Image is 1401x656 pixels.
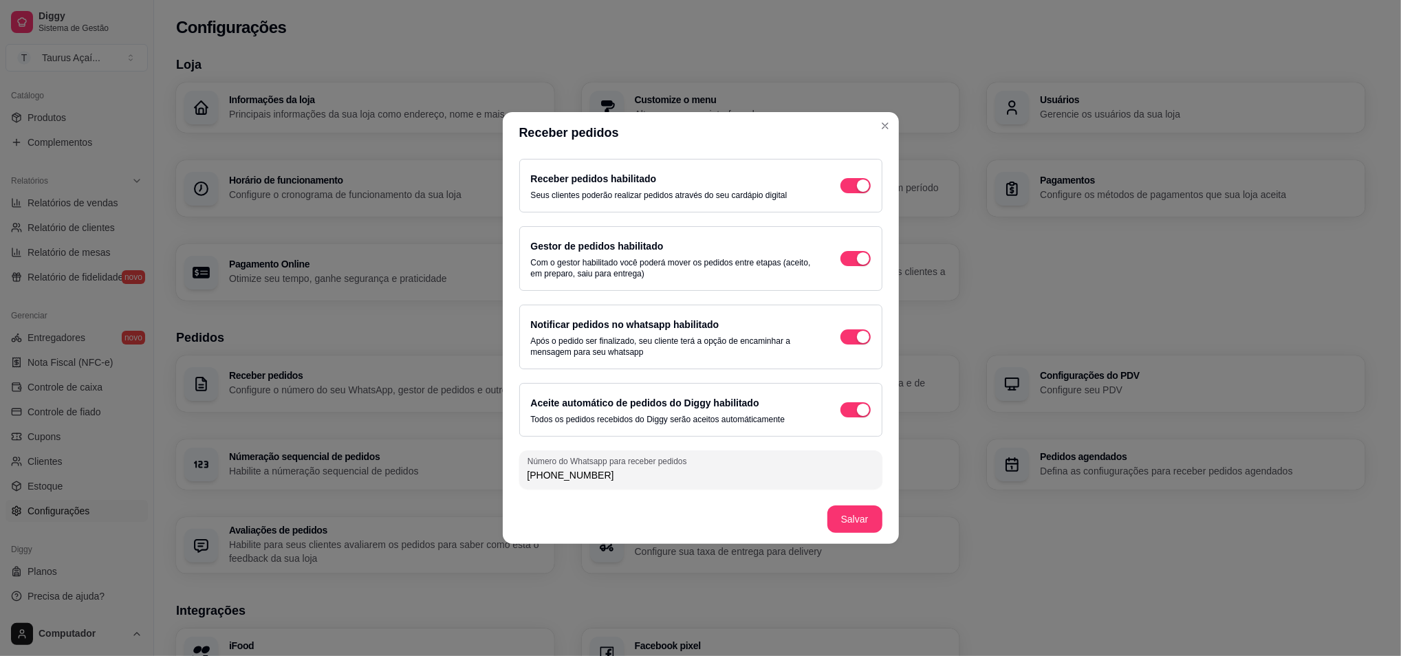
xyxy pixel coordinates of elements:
[531,241,664,252] label: Gestor de pedidos habilitado
[874,115,896,137] button: Close
[528,455,691,467] label: Número do Whatsapp para receber pedidos
[531,336,813,358] p: Após o pedido ser finalizado, seu cliente terá a opção de encaminhar a mensagem para seu whatsapp
[528,468,874,482] input: Número do Whatsapp para receber pedidos
[531,414,785,425] p: Todos os pedidos recebidos do Diggy serão aceitos automáticamente
[503,112,899,153] header: Receber pedidos
[531,173,657,184] label: Receber pedidos habilitado
[531,397,759,408] label: Aceite automático de pedidos do Diggy habilitado
[531,319,719,330] label: Notificar pedidos no whatsapp habilitado
[827,505,882,533] button: Salvar
[531,257,813,279] p: Com o gestor habilitado você poderá mover os pedidos entre etapas (aceito, em preparo, saiu para ...
[531,190,788,201] p: Seus clientes poderão realizar pedidos através do seu cardápio digital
